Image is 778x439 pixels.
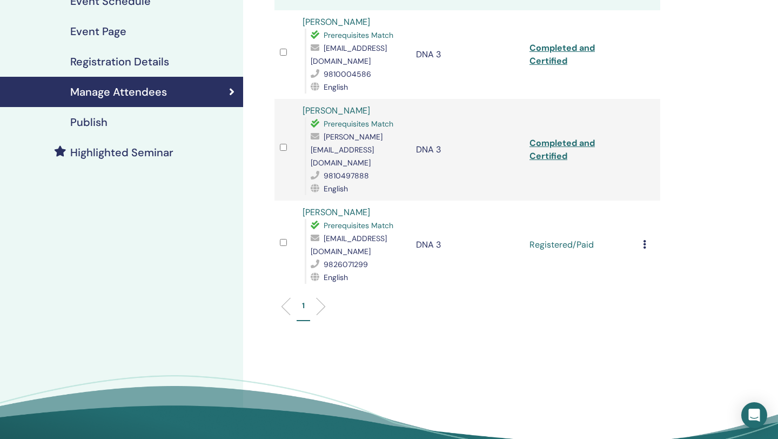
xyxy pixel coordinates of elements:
span: English [324,82,348,92]
span: [PERSON_NAME][EMAIL_ADDRESS][DOMAIN_NAME] [311,132,383,168]
a: [PERSON_NAME] [303,207,370,218]
span: English [324,272,348,282]
span: Prerequisites Match [324,119,393,129]
h4: Registration Details [70,55,169,68]
span: [EMAIL_ADDRESS][DOMAIN_NAME] [311,234,387,256]
td: DNA 3 [411,201,524,289]
span: 9810497888 [324,171,369,181]
td: DNA 3 [411,99,524,201]
p: 1 [302,300,305,311]
span: 9810004586 [324,69,371,79]
span: 9826071299 [324,260,368,269]
a: [PERSON_NAME] [303,105,370,116]
a: Completed and Certified [529,137,595,162]
span: Prerequisites Match [324,221,393,230]
h4: Publish [70,116,108,129]
h4: Highlighted Seminar [70,146,173,159]
a: [PERSON_NAME] [303,16,370,28]
h4: Event Page [70,25,126,38]
div: Open Intercom Messenger [741,402,767,428]
span: Prerequisites Match [324,30,393,40]
span: English [324,184,348,194]
h4: Manage Attendees [70,85,167,98]
td: DNA 3 [411,10,524,99]
a: Completed and Certified [529,42,595,66]
span: [EMAIL_ADDRESS][DOMAIN_NAME] [311,43,387,66]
